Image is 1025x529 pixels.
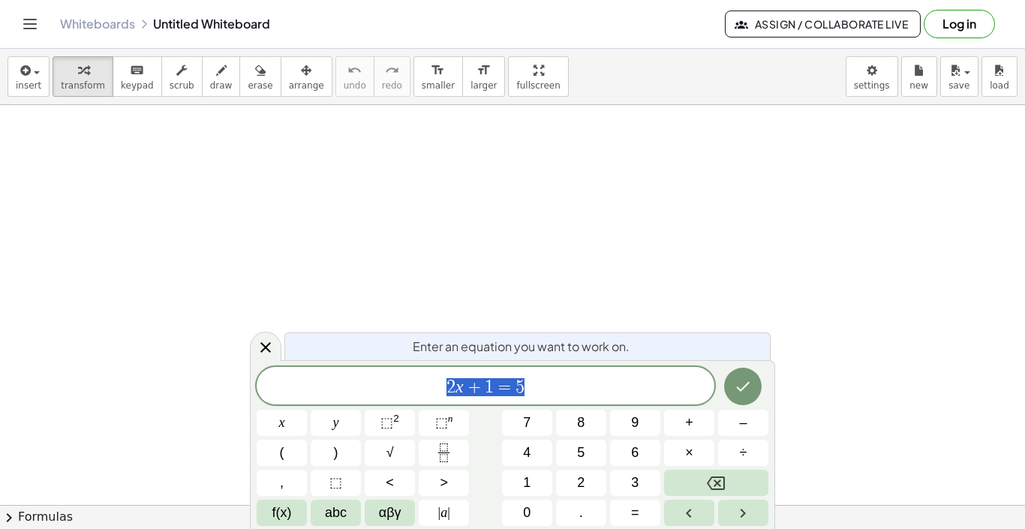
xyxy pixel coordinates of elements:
button: x [257,410,307,436]
button: Right arrow [718,500,768,526]
span: 2 [446,378,455,396]
button: Done [724,368,762,405]
button: ( [257,440,307,466]
span: + [685,413,693,433]
i: undo [347,62,362,80]
button: fullscreen [508,56,568,97]
span: ⬚ [435,415,448,430]
span: larger [470,80,497,91]
button: 9 [610,410,660,436]
span: | [438,505,441,520]
button: Times [664,440,714,466]
button: arrange [281,56,332,97]
span: 0 [523,503,531,523]
span: 9 [631,413,639,433]
button: Backspace [664,470,768,496]
span: < [386,473,394,493]
span: ( [280,443,284,463]
span: abc [325,503,347,523]
span: ) [334,443,338,463]
button: draw [202,56,241,97]
button: 0 [502,500,552,526]
span: | [447,505,450,520]
button: Minus [718,410,768,436]
button: 4 [502,440,552,466]
span: undo [344,80,366,91]
button: y [311,410,361,436]
span: . [579,503,583,523]
span: αβγ [379,503,401,523]
i: redo [385,62,399,80]
span: √ [386,443,394,463]
i: format_size [431,62,445,80]
span: redo [382,80,402,91]
button: Divide [718,440,768,466]
button: redoredo [374,56,410,97]
span: 2 [577,473,585,493]
button: transform [53,56,113,97]
button: Alphabet [311,500,361,526]
button: Squared [365,410,415,436]
button: Absolute value [419,500,469,526]
span: scrub [170,80,194,91]
button: undoundo [335,56,374,97]
button: format_sizelarger [462,56,505,97]
span: ⬚ [380,415,393,430]
span: f(x) [272,503,292,523]
button: Toggle navigation [18,12,42,36]
button: , [257,470,307,496]
span: draw [210,80,233,91]
button: 7 [502,410,552,436]
button: 6 [610,440,660,466]
button: Assign / Collaborate Live [725,11,921,38]
span: arrange [289,80,324,91]
button: 8 [556,410,606,436]
span: ⬚ [329,473,342,493]
span: , [280,473,284,493]
span: 4 [523,443,531,463]
span: fullscreen [516,80,560,91]
button: Functions [257,500,307,526]
button: 2 [556,470,606,496]
span: 6 [631,443,639,463]
button: Greater than [419,470,469,496]
button: Left arrow [664,500,714,526]
button: 1 [502,470,552,496]
button: Square root [365,440,415,466]
span: x [279,413,285,433]
span: keypad [121,80,154,91]
button: Log in [924,10,995,38]
button: Greek alphabet [365,500,415,526]
span: ÷ [740,443,747,463]
button: scrub [161,56,203,97]
span: 1 [523,473,531,493]
span: 3 [631,473,639,493]
span: – [739,413,747,433]
span: a [438,503,450,523]
sup: n [448,413,453,424]
span: = [631,503,639,523]
button: insert [8,56,50,97]
span: smaller [422,80,455,91]
button: Fraction [419,440,469,466]
span: + [464,378,485,396]
button: 5 [556,440,606,466]
button: ) [311,440,361,466]
span: = [494,378,516,396]
span: y [333,413,339,433]
span: 5 [577,443,585,463]
span: transform [61,80,105,91]
button: format_sizesmaller [413,56,463,97]
i: keyboard [130,62,144,80]
span: 1 [485,378,494,396]
sup: 2 [393,413,399,424]
span: × [685,443,693,463]
var: x [455,377,464,396]
button: . [556,500,606,526]
span: 7 [523,413,531,433]
span: > [440,473,448,493]
button: Superscript [419,410,469,436]
span: insert [16,80,41,91]
button: Plus [664,410,714,436]
button: Less than [365,470,415,496]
